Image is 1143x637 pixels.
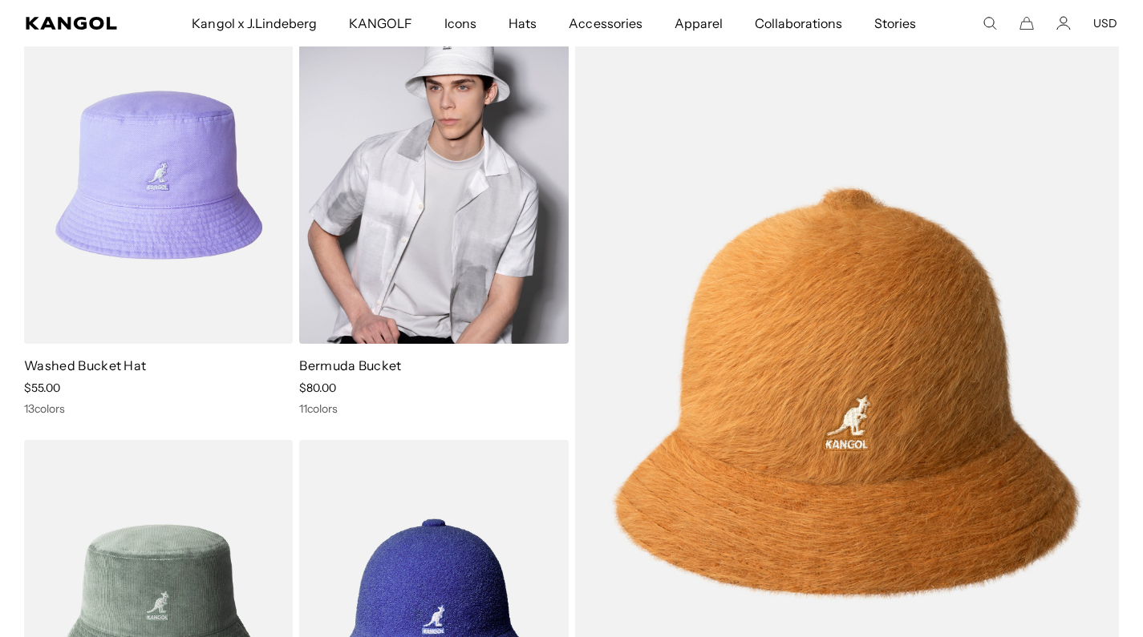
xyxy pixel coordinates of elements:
[1093,16,1117,30] button: USD
[24,381,60,395] span: $55.00
[24,6,293,344] img: Washed Bucket Hat
[24,401,293,416] div: 13 colors
[299,357,401,373] a: Bermuda Bucket
[299,6,568,344] img: Bermuda Bucket
[1019,16,1034,30] button: Cart
[983,16,997,30] summary: Search here
[299,381,336,395] span: $80.00
[299,401,568,416] div: 11 colors
[26,17,126,30] a: Kangol
[1056,16,1071,30] a: Account
[24,357,146,373] a: Washed Bucket Hat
